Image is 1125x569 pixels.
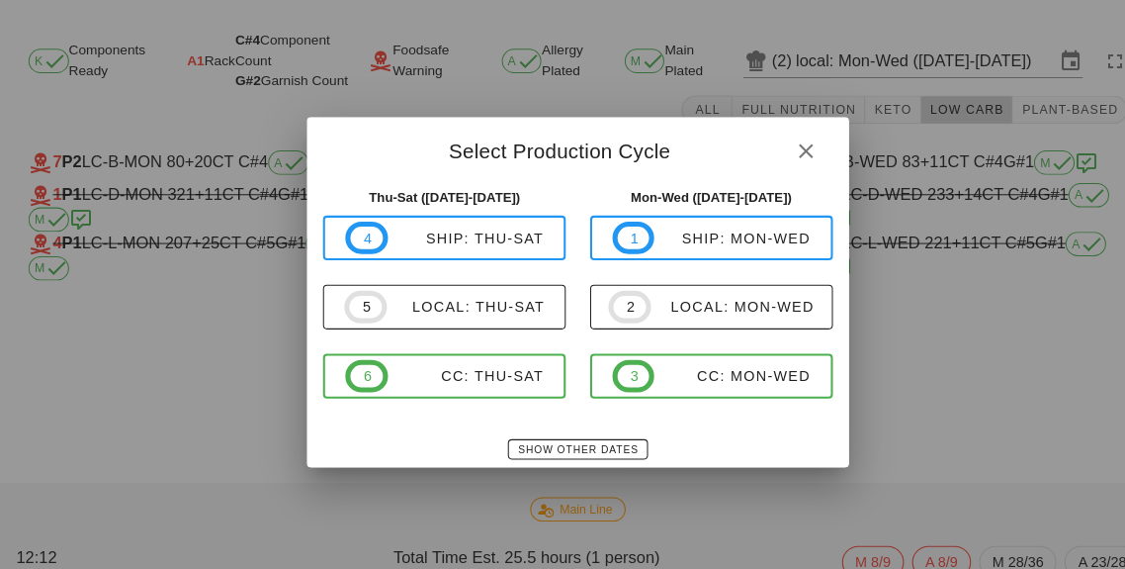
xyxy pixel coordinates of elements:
[637,224,789,239] div: ship: Mon-Wed
[352,288,360,310] span: 5
[378,224,530,239] div: ship: Thu-Sat
[359,185,506,200] strong: Thu-Sat ([DATE]-[DATE])
[314,210,551,253] button: 4ship: Thu-Sat
[574,277,811,321] button: 2local: Mon-Wed
[613,221,621,242] span: 1
[299,114,825,175] div: Select Production Cycle
[637,358,789,374] div: CC: Mon-Wed
[609,288,617,310] span: 2
[634,291,793,307] div: local: Mon-Wed
[314,277,551,321] button: 5local: Thu-Sat
[503,432,621,443] span: Show Other Dates
[353,355,361,377] span: 6
[614,185,771,200] strong: Mon-Wed ([DATE]-[DATE])
[314,344,551,388] button: 6CC: Thu-Sat
[574,210,811,253] button: 1ship: Mon-Wed
[494,427,630,447] button: Show Other Dates
[377,291,531,307] div: local: Thu-Sat
[353,221,361,242] span: 4
[613,355,621,377] span: 3
[378,358,530,374] div: CC: Thu-Sat
[574,344,811,388] button: 3CC: Mon-Wed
